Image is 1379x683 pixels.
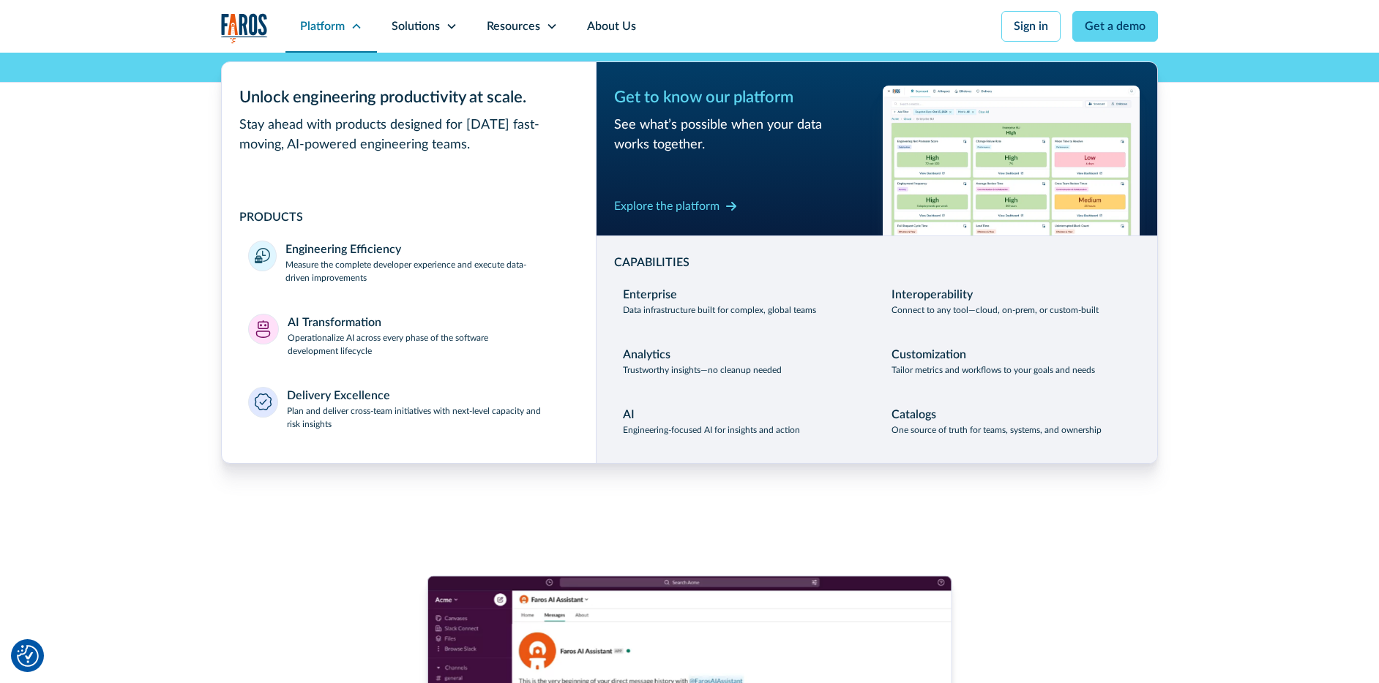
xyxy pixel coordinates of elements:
div: PRODUCTS [239,208,578,226]
a: Get a demo [1072,11,1158,42]
p: Engineering-focused AI for insights and action [623,423,800,437]
a: Sign in [1001,11,1061,42]
div: Enterprise [623,286,677,303]
button: Cookie Settings [17,645,39,667]
div: See what’s possible when your data works together. [614,116,871,155]
div: Engineering Efficiency [285,241,401,258]
div: Resources [487,18,540,35]
a: home [221,13,268,43]
div: Customization [892,346,966,363]
p: Tailor metrics and workflows to your goals and needs [892,363,1095,377]
a: AI TransformationOperationalize AI across every phase of the software development lifecycle [239,305,578,366]
div: CAPABILITIES [614,254,1140,271]
a: CatalogsOne source of truth for teams, systems, and ownership [883,397,1140,445]
a: EnterpriseData infrastructure built for complex, global teams [614,277,871,325]
p: Trustworthy insights—no cleanup needed [623,363,782,377]
p: One source of truth for teams, systems, and ownership [892,423,1102,437]
a: Explore the platform [614,195,737,218]
div: Analytics [623,346,670,363]
p: Data infrastructure built for complex, global teams [623,303,816,317]
p: Operationalize AI across every phase of the software development lifecycle [288,331,570,358]
div: Solutions [392,18,440,35]
p: Plan and deliver cross-team initiatives with next-level capacity and risk insights [287,404,570,431]
a: CustomizationTailor metrics and workflows to your goals and needs [883,337,1140,385]
nav: Platform [221,53,1158,464]
a: AnalyticsTrustworthy insights—no cleanup needed [614,337,871,385]
div: Platform [300,18,345,35]
div: Stay ahead with products designed for [DATE] fast-moving, AI-powered engineering teams. [239,116,578,155]
img: Logo of the analytics and reporting company Faros. [221,13,268,43]
a: AIEngineering-focused AI for insights and action [614,397,871,445]
div: Delivery Excellence [287,387,390,404]
div: Catalogs [892,406,936,423]
div: Get to know our platform [614,86,871,110]
img: Workflow productivity trends heatmap chart [883,86,1140,235]
a: Engineering EfficiencyMeasure the complete developer experience and execute data-driven improvements [239,232,578,293]
div: Unlock engineering productivity at scale. [239,86,578,110]
a: Delivery ExcellencePlan and deliver cross-team initiatives with next-level capacity and risk insi... [239,378,578,439]
div: AI [623,406,635,423]
div: Explore the platform [614,197,720,215]
p: Measure the complete developer experience and execute data-driven improvements [285,258,569,284]
div: AI Transformation [288,314,381,331]
p: Connect to any tool—cloud, on-prem, or custom-built [892,303,1099,317]
a: InteroperabilityConnect to any tool—cloud, on-prem, or custom-built [883,277,1140,325]
div: Interoperability [892,286,973,303]
img: Revisit consent button [17,645,39,667]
